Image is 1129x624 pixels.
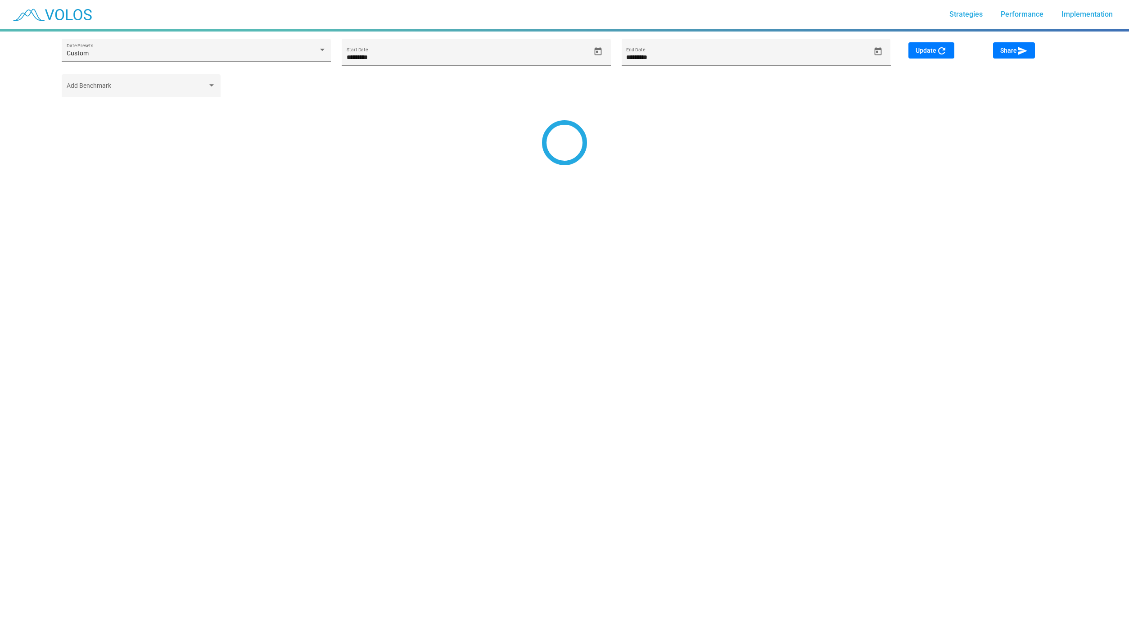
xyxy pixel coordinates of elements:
[1001,10,1043,18] span: Performance
[1054,6,1120,23] a: Implementation
[936,45,947,56] mat-icon: refresh
[870,44,886,59] button: Open calendar
[993,42,1035,59] button: Share
[590,44,606,59] button: Open calendar
[1017,45,1028,56] mat-icon: send
[994,6,1051,23] a: Performance
[1061,10,1113,18] span: Implementation
[1000,47,1028,54] span: Share
[916,47,947,54] span: Update
[908,42,954,59] button: Update
[7,3,96,26] img: blue_transparent.png
[949,10,983,18] span: Strategies
[942,6,990,23] a: Strategies
[67,50,89,57] span: Custom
